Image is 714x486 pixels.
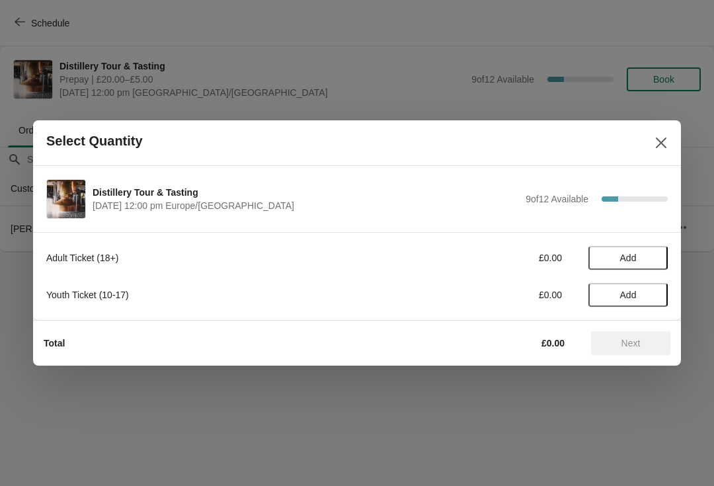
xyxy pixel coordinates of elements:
div: Youth Ticket (10-17) [46,288,413,302]
span: [DATE] 12:00 pm Europe/[GEOGRAPHIC_DATA] [93,199,519,212]
button: Add [588,283,668,307]
button: Close [649,131,673,155]
img: Distillery Tour & Tasting | | September 18 | 12:00 pm Europe/London [47,180,85,218]
span: Add [620,290,637,300]
span: Add [620,253,637,263]
span: 9 of 12 Available [526,194,588,204]
strong: £0.00 [541,338,565,348]
div: £0.00 [440,251,562,264]
h2: Select Quantity [46,134,143,149]
div: Adult Ticket (18+) [46,251,413,264]
div: £0.00 [440,288,562,302]
button: Add [588,246,668,270]
span: Distillery Tour & Tasting [93,186,519,199]
strong: Total [44,338,65,348]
